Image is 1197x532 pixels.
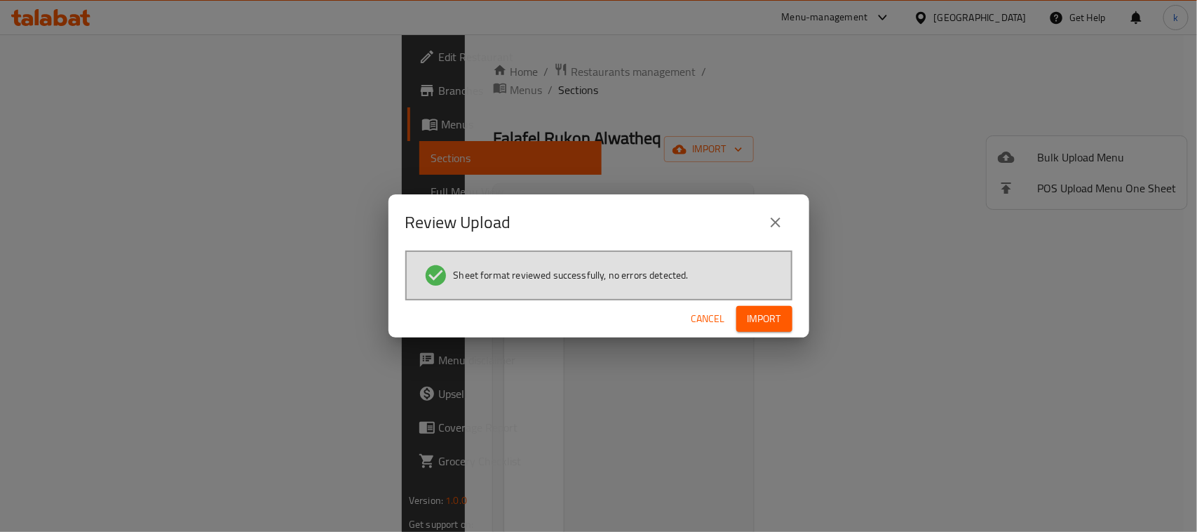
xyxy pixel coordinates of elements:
[691,310,725,328] span: Cancel
[405,211,511,234] h2: Review Upload
[759,206,792,239] button: close
[454,268,689,282] span: Sheet format reviewed successfully, no errors detected.
[686,306,731,332] button: Cancel
[736,306,792,332] button: Import
[748,310,781,328] span: Import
